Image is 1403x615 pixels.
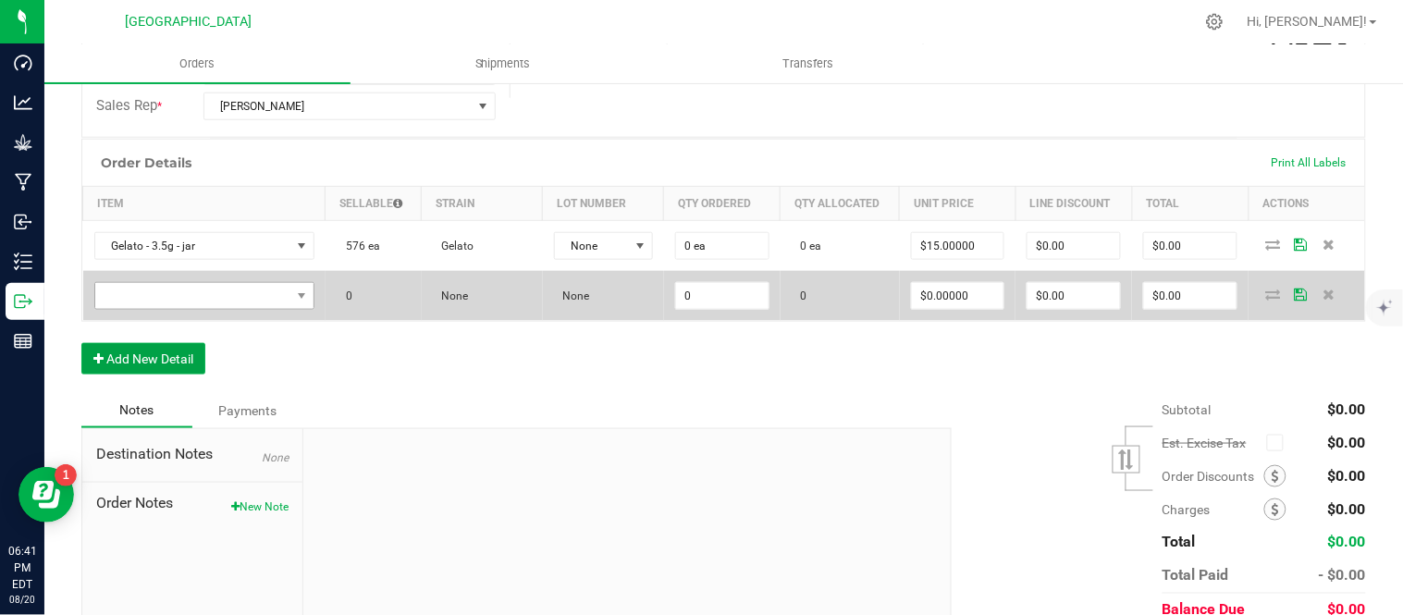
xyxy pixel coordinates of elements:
[14,173,32,191] inline-svg: Manufacturing
[900,186,1016,220] th: Unit Price
[912,233,1004,259] input: 0
[44,44,351,83] a: Orders
[1203,13,1226,31] div: Manage settings
[555,233,629,259] span: None
[1287,289,1315,300] span: Save Order Detail
[96,443,289,465] span: Destination Notes
[656,44,962,83] a: Transfers
[18,467,74,523] iframe: Resource center
[81,343,205,375] button: Add New Detail
[543,186,664,220] th: Lot Number
[1144,233,1237,259] input: 0
[422,186,543,220] th: Strain
[1163,534,1196,551] span: Total
[351,44,657,83] a: Shipments
[1328,400,1366,418] span: $0.00
[81,393,192,428] div: Notes
[14,54,32,72] inline-svg: Dashboard
[1015,186,1132,220] th: Line Discount
[231,498,289,515] button: New Note
[154,55,240,72] span: Orders
[1163,469,1264,484] span: Order Discounts
[433,240,474,252] span: Gelato
[1163,567,1229,584] span: Total Paid
[433,289,469,302] span: None
[450,55,556,72] span: Shipments
[192,394,303,427] div: Payments
[1249,186,1365,220] th: Actions
[792,289,807,302] span: 0
[14,93,32,112] inline-svg: Analytics
[55,464,77,486] iframe: Resource center unread badge
[1028,283,1120,309] input: 0
[101,155,191,170] h1: Order Details
[126,14,252,30] span: [GEOGRAPHIC_DATA]
[1163,502,1264,517] span: Charges
[912,283,1004,309] input: 0
[1328,434,1366,451] span: $0.00
[262,451,289,464] span: None
[94,282,314,310] span: NO DATA FOUND
[96,492,289,514] span: Order Notes
[1315,289,1343,300] span: Delete Order Detail
[1287,239,1315,250] span: Save Order Detail
[14,332,32,351] inline-svg: Reports
[337,240,380,252] span: 576 ea
[14,292,32,311] inline-svg: Outbound
[8,593,36,607] p: 08/20
[1163,436,1260,450] span: Est. Excise Tax
[1272,156,1347,169] span: Print All Labels
[1132,186,1249,220] th: Total
[781,186,900,220] th: Qty Allocated
[83,186,326,220] th: Item
[1248,14,1368,29] span: Hi, [PERSON_NAME]!
[14,213,32,231] inline-svg: Inbound
[1267,430,1292,455] span: Calculate excise tax
[326,186,422,220] th: Sellable
[792,240,822,252] span: 0 ea
[204,93,473,119] span: [PERSON_NAME]
[337,289,352,302] span: 0
[95,233,290,259] span: Gelato - 3.5g - jar
[1328,500,1366,518] span: $0.00
[758,55,859,72] span: Transfers
[14,133,32,152] inline-svg: Grow
[8,543,36,593] p: 06:41 PM EDT
[14,252,32,271] inline-svg: Inventory
[554,289,590,302] span: None
[676,233,769,259] input: 0
[96,97,157,114] span: Sales Rep
[1328,534,1366,551] span: $0.00
[1163,402,1212,417] span: Subtotal
[1144,283,1237,309] input: 0
[1319,567,1366,584] span: - $0.00
[664,186,781,220] th: Qty Ordered
[1328,467,1366,485] span: $0.00
[676,283,769,309] input: 0
[1028,233,1120,259] input: 0
[1315,239,1343,250] span: Delete Order Detail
